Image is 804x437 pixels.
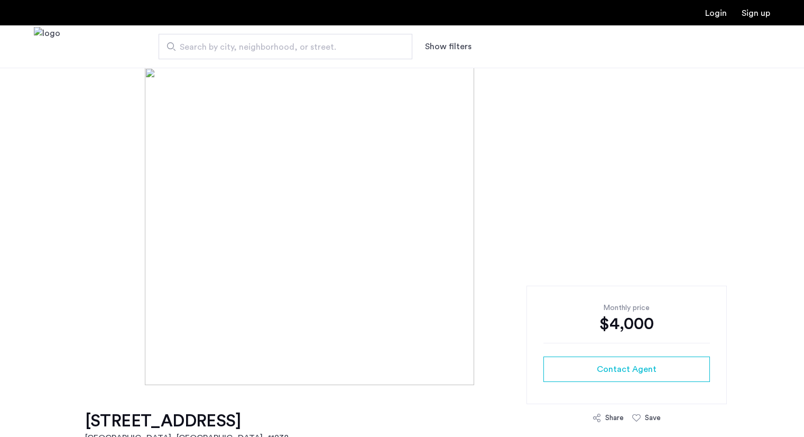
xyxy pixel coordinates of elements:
[425,40,472,53] button: Show or hide filters
[742,9,770,17] a: Registration
[543,303,710,313] div: Monthly price
[645,413,661,423] div: Save
[705,9,727,17] a: Login
[597,363,657,376] span: Contact Agent
[543,357,710,382] button: button
[34,27,60,67] img: logo
[180,41,383,53] span: Search by city, neighborhood, or street.
[543,313,710,334] div: $4,000
[159,34,412,59] input: Apartment Search
[85,411,289,432] h1: [STREET_ADDRESS]
[605,413,624,423] div: Share
[145,68,659,385] img: [object%20Object]
[34,27,60,67] a: Cazamio Logo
